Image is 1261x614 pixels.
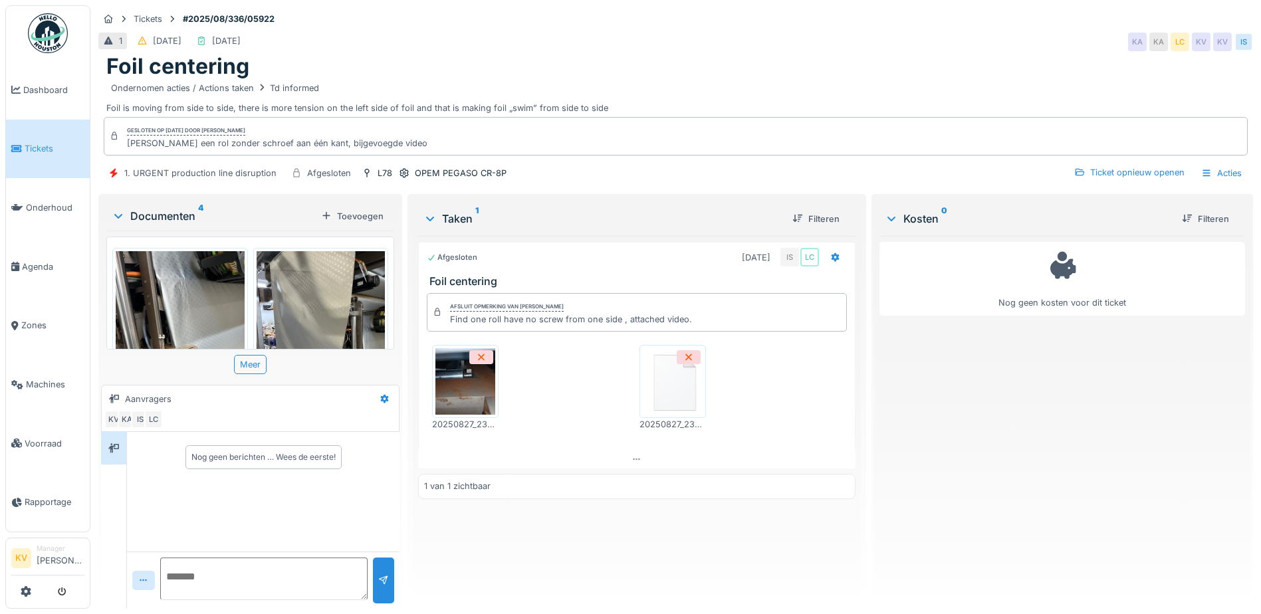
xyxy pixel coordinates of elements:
[131,410,150,429] div: IS
[104,410,123,429] div: KV
[423,211,782,227] div: Taken
[435,348,495,415] img: mpskni4j6i5jqrdz4at8a1dp1sne
[1213,33,1232,51] div: KV
[742,251,770,264] div: [DATE]
[127,126,245,136] div: Gesloten op [DATE] door [PERSON_NAME]
[198,208,203,224] sup: 4
[116,251,245,423] img: zobg3fdguhleyt02uo03sbz6zrmu
[450,313,692,326] div: Find one roll have no screw from one side , attached video.
[106,54,249,79] h1: Foil centering
[177,13,280,25] strong: #2025/08/336/05922
[780,248,799,266] div: IS
[106,80,1245,114] div: Foil is moving from side to side, there is more tension on the left side of foil and that is maki...
[22,260,84,273] span: Agenda
[6,120,90,179] a: Tickets
[119,35,122,47] div: 1
[6,473,90,532] a: Rapportage
[25,142,84,155] span: Tickets
[112,208,316,224] div: Documenten
[25,496,84,508] span: Rapportage
[6,60,90,120] a: Dashboard
[191,451,336,463] div: Nog geen berichten … Wees de eerste!
[1195,163,1248,183] div: Acties
[432,418,499,431] div: 20250827_235914.jpg
[941,211,947,227] sup: 0
[639,418,706,431] div: 20250827_235921.mp4
[37,544,84,554] div: Manager
[1069,163,1190,181] div: Ticket opnieuw openen
[234,355,267,374] div: Meer
[153,35,181,47] div: [DATE]
[111,82,319,94] div: Ondernomen acties / Actions taken Td informed
[787,210,845,228] div: Filteren
[427,252,477,263] div: Afgesloten
[1171,33,1189,51] div: LC
[124,167,277,179] div: 1. URGENT production line disruption
[6,237,90,296] a: Agenda
[475,211,479,227] sup: 1
[1192,33,1210,51] div: KV
[1234,33,1253,51] div: IS
[415,167,507,179] div: OPEM PEGASO CR-8P
[127,137,427,150] div: [PERSON_NAME] een rol zonder schroef aan één kant, bijgevoegde video
[118,410,136,429] div: KA
[378,167,392,179] div: L78
[37,544,84,572] li: [PERSON_NAME]
[23,84,84,96] span: Dashboard
[316,207,389,225] div: Toevoegen
[450,302,564,312] div: Afsluit opmerking van [PERSON_NAME]
[424,480,491,492] div: 1 van 1 zichtbaar
[125,393,172,405] div: Aanvragers
[26,378,84,391] span: Machines
[11,544,84,575] a: KV Manager[PERSON_NAME]
[885,211,1171,227] div: Kosten
[800,248,819,266] div: LC
[28,13,68,53] img: Badge_color-CXgf-gQk.svg
[212,35,241,47] div: [DATE]
[11,548,31,568] li: KV
[643,348,703,415] img: 84750757-fdcc6f00-afbb-11ea-908a-1074b026b06b.png
[6,178,90,237] a: Onderhoud
[134,13,162,25] div: Tickets
[26,201,84,214] span: Onderhoud
[6,355,90,414] a: Machines
[888,248,1236,310] div: Nog geen kosten voor dit ticket
[25,437,84,450] span: Voorraad
[6,414,90,473] a: Voorraad
[1128,33,1147,51] div: KA
[21,319,84,332] span: Zones
[307,167,351,179] div: Afgesloten
[144,410,163,429] div: LC
[1149,33,1168,51] div: KA
[257,251,386,423] img: 2flfqrbe3p7ltp10huv2areiiqtq
[6,296,90,356] a: Zones
[1177,210,1234,228] div: Filteren
[429,275,850,288] h3: Foil centering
